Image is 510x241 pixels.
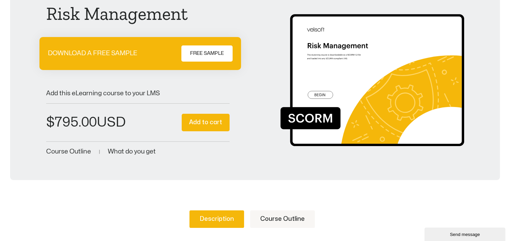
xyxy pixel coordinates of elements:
[46,5,230,23] h1: Risk Management
[189,210,244,228] a: Description
[46,148,91,155] a: Course Outline
[108,148,156,155] a: What do you get
[48,50,137,57] p: DOWNLOAD A FREE SAMPLE
[46,90,230,97] p: Add this eLearning course to your LMS
[181,45,233,62] a: FREE SAMPLE
[424,226,507,241] iframe: chat widget
[46,116,55,129] span: $
[250,210,315,228] a: Course Outline
[182,114,230,132] button: Add to cart
[190,49,224,58] span: FREE SAMPLE
[46,116,97,129] bdi: 795.00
